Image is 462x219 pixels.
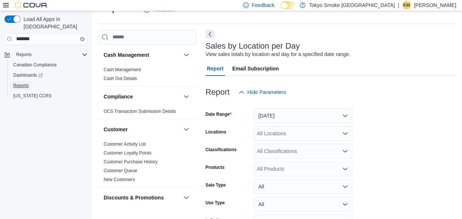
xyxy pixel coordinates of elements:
[7,80,90,91] button: Reports
[205,164,225,170] label: Products
[10,81,32,90] a: Reports
[104,76,137,81] span: Cash Out Details
[98,140,197,187] div: Customer
[7,60,90,70] button: Canadian Compliance
[205,182,226,188] label: Sale Type
[104,93,133,100] h3: Compliance
[205,200,225,206] label: Use Type
[104,109,176,114] a: OCS Transaction Submission Details
[10,81,87,90] span: Reports
[104,126,180,133] button: Customer
[342,166,348,172] button: Open list of options
[205,51,350,58] div: View sales totals by location and day for a specified date range.
[98,65,197,86] div: Cash Management
[254,197,352,212] button: All
[10,91,54,100] a: [US_STATE] CCRS
[16,52,32,58] span: Reports
[13,50,35,59] button: Reports
[254,179,352,194] button: All
[80,37,85,41] button: Clear input
[104,159,158,164] a: Customer Purchase History
[21,15,87,30] span: Load All Apps in [GEOGRAPHIC_DATA]
[236,85,289,100] button: Hide Parameters
[182,193,191,202] button: Discounts & Promotions
[104,51,180,59] button: Cash Management
[10,71,87,80] span: Dashboards
[182,51,191,59] button: Cash Management
[104,51,149,59] h3: Cash Management
[182,125,191,134] button: Customer
[10,60,87,69] span: Canadian Compliance
[7,70,90,80] a: Dashboards
[342,148,348,154] button: Open list of options
[104,194,164,201] h3: Discounts & Promotions
[13,62,57,68] span: Canadian Compliance
[10,91,87,100] span: Washington CCRS
[104,150,151,156] span: Customer Loyalty Points
[207,61,223,76] span: Report
[205,88,230,97] h3: Report
[104,194,180,201] button: Discounts & Promotions
[104,76,137,81] a: Cash Out Details
[4,46,87,120] nav: Complex example
[104,93,180,100] button: Compliance
[309,1,395,10] p: Tokyo Smoke [GEOGRAPHIC_DATA]
[232,61,279,76] span: Email Subscription
[104,168,137,173] a: Customer Queue
[104,142,146,147] a: Customer Activity List
[104,177,135,182] a: New Customers
[205,30,214,39] button: Next
[7,91,90,101] button: [US_STATE] CCRS
[13,72,43,78] span: Dashboards
[205,129,226,135] label: Locations
[402,1,411,10] div: Krista Maitland
[280,1,296,9] input: Dark Mode
[104,168,137,174] span: Customer Queue
[104,177,135,182] span: New Customers
[254,108,352,123] button: [DATE]
[13,93,51,99] span: [US_STATE] CCRS
[15,1,48,9] img: Cova
[10,60,60,69] a: Canadian Compliance
[247,88,286,96] span: Hide Parameters
[98,107,197,119] div: Compliance
[205,147,237,153] label: Classifications
[403,1,410,10] span: KM
[205,42,300,51] h3: Sales by Location per Day
[104,141,146,147] span: Customer Activity List
[1,49,90,60] button: Reports
[10,71,46,80] a: Dashboards
[398,1,399,10] p: |
[104,108,176,114] span: OCS Transaction Submission Details
[13,50,87,59] span: Reports
[414,1,456,10] p: [PERSON_NAME]
[13,83,29,88] span: Reports
[104,67,141,72] a: Cash Management
[104,150,151,156] a: Customer Loyalty Points
[104,126,128,133] h3: Customer
[342,131,348,136] button: Open list of options
[182,92,191,101] button: Compliance
[252,1,274,9] span: Feedback
[205,111,232,117] label: Date Range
